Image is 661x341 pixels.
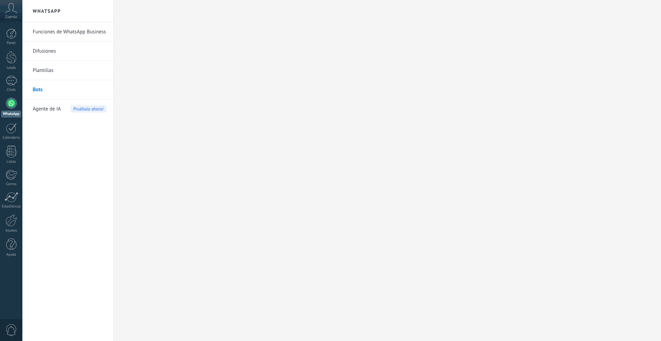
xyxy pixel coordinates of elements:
a: Plantillas [33,61,106,80]
li: Bots [22,80,113,99]
div: Panel [1,41,21,45]
li: Plantillas [22,61,113,80]
span: Cuenta [6,15,17,19]
a: Bots [33,80,106,99]
div: Leads [1,66,21,70]
a: Funciones de WhatsApp Business [33,22,106,42]
div: Ayuda [1,253,21,257]
div: Estadísticas [1,204,21,209]
a: Difusiones [33,42,106,61]
div: Calendario [1,136,21,140]
li: Funciones de WhatsApp Business [22,22,113,42]
li: Difusiones [22,42,113,61]
div: WhatsApp [1,111,21,117]
div: Correo [1,182,21,187]
a: Agente de IA Pruébalo ahora! [33,99,106,119]
div: Listas [1,160,21,164]
span: Agente de IA [33,99,61,119]
div: Ajustes [1,228,21,233]
li: Agente de IA [22,99,113,118]
div: Chats [1,88,21,92]
span: Pruébalo ahora! [71,105,106,113]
